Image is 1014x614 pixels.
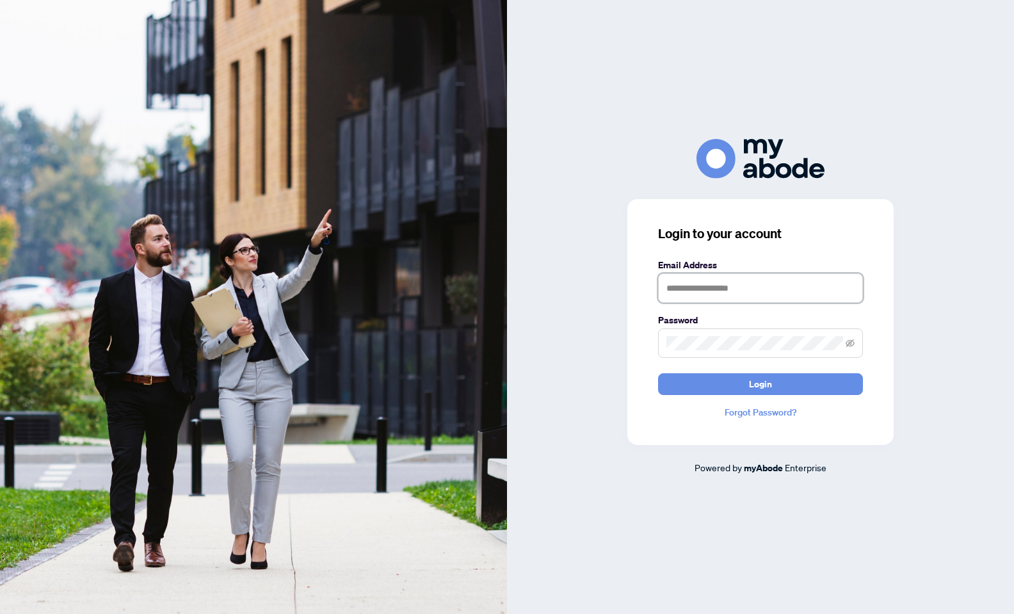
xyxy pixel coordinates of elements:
[658,373,863,395] button: Login
[658,225,863,243] h3: Login to your account
[744,461,783,475] a: myAbode
[658,258,863,272] label: Email Address
[696,139,825,178] img: ma-logo
[785,462,826,473] span: Enterprise
[658,313,863,327] label: Password
[658,405,863,419] a: Forgot Password?
[749,374,772,394] span: Login
[846,339,855,348] span: eye-invisible
[695,462,742,473] span: Powered by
